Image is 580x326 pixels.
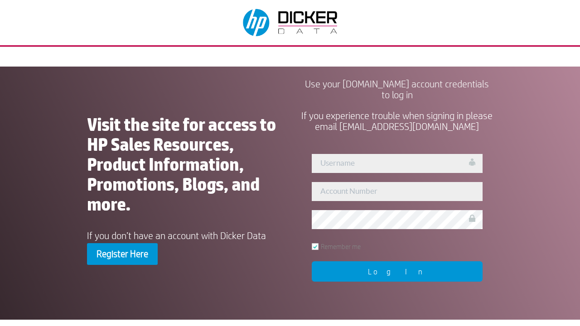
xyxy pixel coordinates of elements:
a: Register Here [87,243,158,265]
span: If you experience trouble when signing in please email [EMAIL_ADDRESS][DOMAIN_NAME] [301,110,493,132]
input: Account Number [312,182,483,201]
input: Log In [312,261,483,282]
h1: Visit the site for access to HP Sales Resources, Product Information, Promotions, Blogs, and more. [87,115,279,219]
label: Remember me [312,243,361,250]
span: Use your [DOMAIN_NAME] account credentials to log in [305,78,489,100]
img: Dicker Data & HP [237,5,344,41]
span: If you don’t have an account with Dicker Data [87,230,266,241]
input: Username [312,154,483,173]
